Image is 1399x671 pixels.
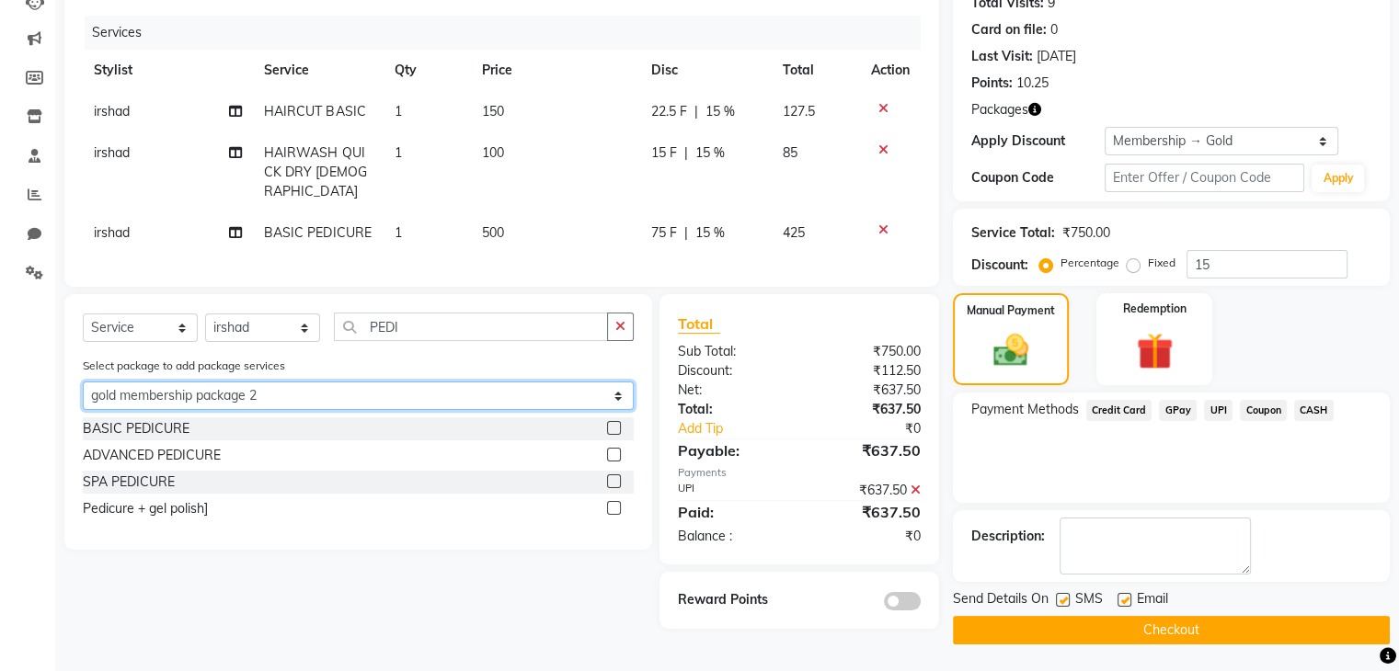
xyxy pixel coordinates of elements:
div: ₹637.50 [799,501,935,523]
th: Service [253,50,384,91]
div: ₹112.50 [799,361,935,381]
div: Balance : [664,527,799,546]
div: Last Visit: [971,47,1033,66]
span: GPay [1159,400,1197,421]
div: Discount: [664,361,799,381]
div: ₹637.50 [799,481,935,500]
span: 1 [395,103,402,119]
div: Payments [678,465,921,481]
div: ₹750.00 [1062,223,1110,243]
span: Payment Methods [971,400,1079,419]
div: ADVANCED PEDICURE [83,446,221,465]
div: 10.25 [1016,74,1049,93]
span: 127.5 [783,103,815,119]
div: ₹637.50 [799,381,935,400]
div: Service Total: [971,223,1055,243]
span: Email [1137,589,1168,612]
span: Total [678,314,720,334]
div: Total: [664,400,799,419]
th: Total [772,50,860,91]
div: Pedicure + gel polish] [83,499,208,518]
th: Price [470,50,639,91]
label: Redemption [1123,301,1187,317]
div: ₹0 [799,527,935,546]
div: Card on file: [971,20,1047,40]
span: 15 % [695,223,725,243]
span: 15 % [705,102,735,121]
div: Net: [664,381,799,400]
label: Percentage [1061,255,1119,271]
img: _cash.svg [982,330,1039,370]
span: HAIRCUT BASIC [264,103,365,119]
span: Coupon [1240,400,1287,421]
span: 150 [481,103,503,119]
img: _gift.svg [1125,328,1185,374]
span: 425 [783,224,805,241]
button: Checkout [953,616,1390,644]
div: Paid: [664,501,799,523]
span: 75 F [651,223,677,243]
input: Enter Offer / Coupon Code [1105,164,1305,192]
div: [DATE] [1037,47,1076,66]
span: irshad [94,144,130,161]
th: Action [860,50,921,91]
div: ₹637.50 [799,400,935,419]
span: | [694,102,698,121]
span: BASIC PEDICURE [264,224,371,241]
span: 100 [481,144,503,161]
span: irshad [94,224,130,241]
div: Discount: [971,256,1028,275]
span: CASH [1294,400,1334,421]
label: Select package to add package services [83,358,285,374]
span: 500 [481,224,503,241]
span: UPI [1204,400,1233,421]
div: Points: [971,74,1013,93]
div: Sub Total: [664,342,799,361]
div: ₹637.50 [799,439,935,461]
span: Send Details On [953,589,1049,612]
span: 22.5 F [651,102,687,121]
a: Add Tip [664,419,821,438]
span: 15 % [695,143,725,163]
th: Qty [384,50,470,91]
div: 0 [1050,20,1058,40]
span: 85 [783,144,797,161]
span: | [684,143,688,163]
span: 1 [395,224,402,241]
div: Description: [971,527,1045,546]
span: 15 F [651,143,677,163]
div: Apply Discount [971,131,1105,151]
th: Stylist [83,50,253,91]
span: HAIRWASH QUICK DRY [DEMOGRAPHIC_DATA] [264,144,366,199]
div: Payable: [664,439,799,461]
th: Disc [640,50,772,91]
div: BASIC PEDICURE [83,419,189,438]
button: Apply [1312,165,1364,192]
div: Reward Points [664,590,799,610]
span: Credit Card [1086,400,1152,421]
div: ₹750.00 [799,342,935,361]
div: Coupon Code [971,168,1105,188]
span: SMS [1075,589,1103,612]
div: ₹0 [821,419,934,438]
div: UPI [664,481,799,500]
span: Packages [971,100,1028,119]
div: SPA PEDICURE [83,472,175,492]
input: Search or Scan [334,313,608,341]
label: Fixed [1148,255,1175,271]
div: Services [85,16,935,50]
span: | [684,223,688,243]
span: 1 [395,144,402,161]
label: Manual Payment [967,302,1055,319]
span: irshad [94,103,130,119]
